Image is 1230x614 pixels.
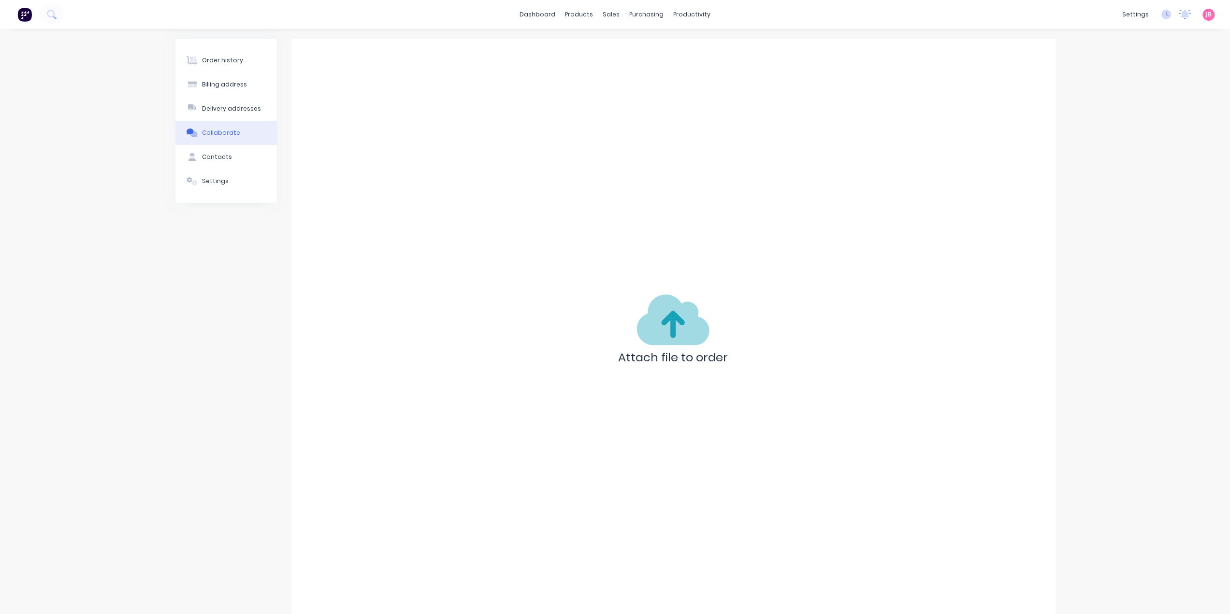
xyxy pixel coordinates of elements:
div: purchasing [624,7,668,22]
div: products [560,7,598,22]
button: Settings [175,169,277,193]
div: sales [598,7,624,22]
div: Billing address [202,80,247,89]
img: Factory [17,7,32,22]
button: Contacts [175,145,277,169]
div: settings [1117,7,1154,22]
div: Contacts [202,153,232,161]
div: Settings [202,177,229,186]
button: Collaborate [175,121,277,145]
button: Billing address [175,72,277,97]
a: dashboard [515,7,560,22]
div: Delivery addresses [202,104,261,113]
p: Attach file to order [618,349,728,366]
button: Delivery addresses [175,97,277,121]
button: Order history [175,48,277,72]
div: Collaborate [202,129,240,137]
span: JB [1206,10,1212,19]
div: Order history [202,56,243,65]
div: productivity [668,7,715,22]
